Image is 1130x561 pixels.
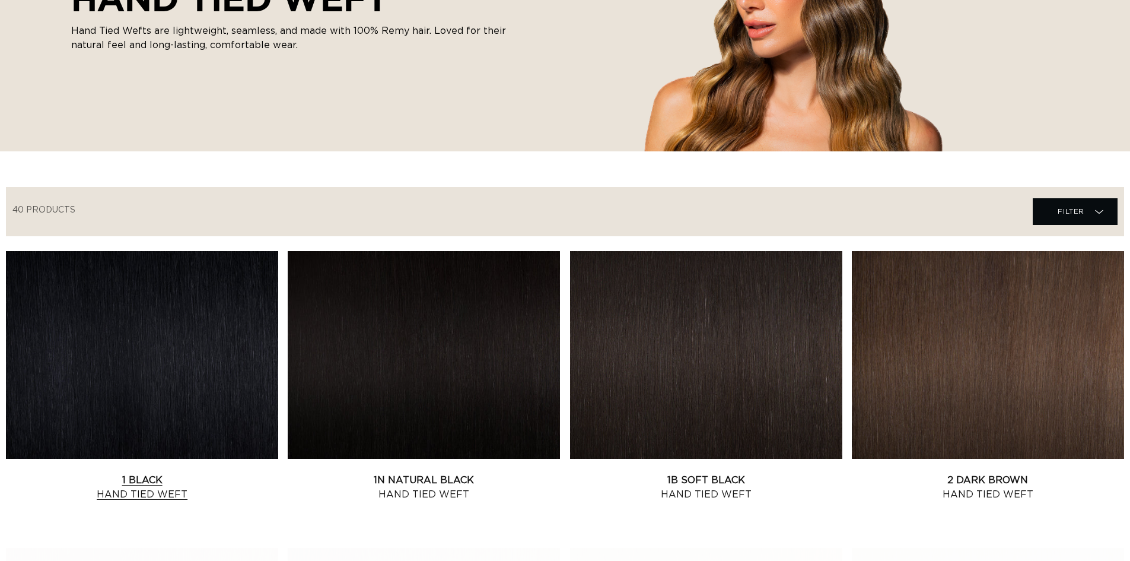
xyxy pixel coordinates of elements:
[12,206,75,214] span: 40 products
[1033,198,1118,225] summary: Filter
[1058,200,1084,223] span: Filter
[852,473,1124,502] a: 2 Dark Brown Hand Tied Weft
[570,473,842,502] a: 1B Soft Black Hand Tied Weft
[288,473,560,502] a: 1N Natural Black Hand Tied Weft
[6,473,278,502] a: 1 Black Hand Tied Weft
[71,24,522,52] p: Hand Tied Wefts are lightweight, seamless, and made with 100% Remy hair. Loved for their natural ...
